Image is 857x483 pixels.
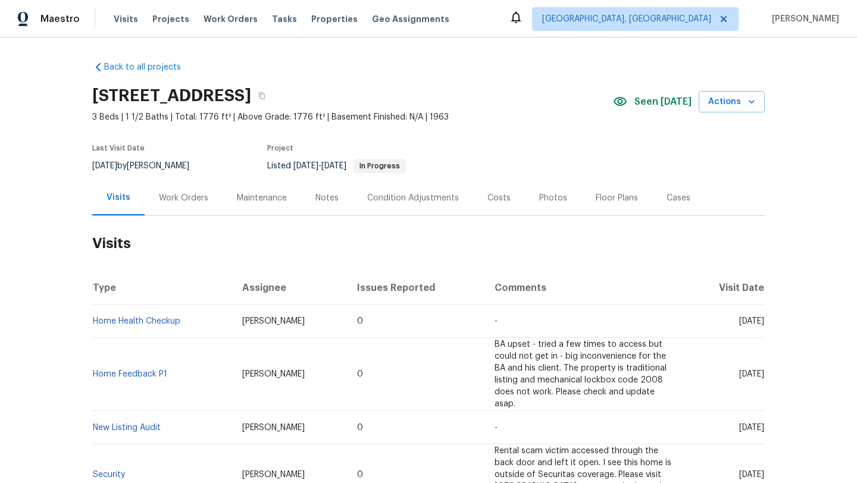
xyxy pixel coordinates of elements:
[267,145,293,152] span: Project
[357,424,363,432] span: 0
[348,271,484,305] th: Issues Reported
[739,370,764,378] span: [DATE]
[93,471,125,479] a: Security
[357,471,363,479] span: 0
[495,340,667,408] span: BA upset - tried a few times to access but could not get in - big inconvenience for the BA and hi...
[739,424,764,432] span: [DATE]
[321,162,346,170] span: [DATE]
[92,159,204,173] div: by [PERSON_NAME]
[93,317,180,325] a: Home Health Checkup
[92,145,145,152] span: Last Visit Date
[357,317,363,325] span: 0
[107,192,130,203] div: Visits
[251,85,273,106] button: Copy Address
[311,13,358,25] span: Properties
[687,271,765,305] th: Visit Date
[233,271,348,305] th: Assignee
[539,192,567,204] div: Photos
[739,317,764,325] span: [DATE]
[367,192,459,204] div: Condition Adjustments
[272,15,297,23] span: Tasks
[242,317,305,325] span: [PERSON_NAME]
[485,271,687,305] th: Comments
[114,13,138,25] span: Visits
[495,424,498,432] span: -
[293,162,318,170] span: [DATE]
[699,91,765,113] button: Actions
[92,216,765,271] h2: Visits
[596,192,638,204] div: Floor Plans
[93,370,167,378] a: Home Feedback P1
[542,13,711,25] span: [GEOGRAPHIC_DATA], [GEOGRAPHIC_DATA]
[204,13,258,25] span: Work Orders
[159,192,208,204] div: Work Orders
[634,96,692,108] span: Seen [DATE]
[293,162,346,170] span: -
[92,271,233,305] th: Type
[739,471,764,479] span: [DATE]
[242,471,305,479] span: [PERSON_NAME]
[92,162,117,170] span: [DATE]
[315,192,339,204] div: Notes
[487,192,511,204] div: Costs
[92,90,251,102] h2: [STREET_ADDRESS]
[242,370,305,378] span: [PERSON_NAME]
[355,162,405,170] span: In Progress
[40,13,80,25] span: Maestro
[92,111,613,123] span: 3 Beds | 1 1/2 Baths | Total: 1776 ft² | Above Grade: 1776 ft² | Basement Finished: N/A | 1963
[357,370,363,378] span: 0
[152,13,189,25] span: Projects
[93,424,161,432] a: New Listing Audit
[242,424,305,432] span: [PERSON_NAME]
[267,162,406,170] span: Listed
[372,13,449,25] span: Geo Assignments
[495,317,498,325] span: -
[767,13,839,25] span: [PERSON_NAME]
[708,95,755,109] span: Actions
[92,61,207,73] a: Back to all projects
[237,192,287,204] div: Maintenance
[667,192,690,204] div: Cases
